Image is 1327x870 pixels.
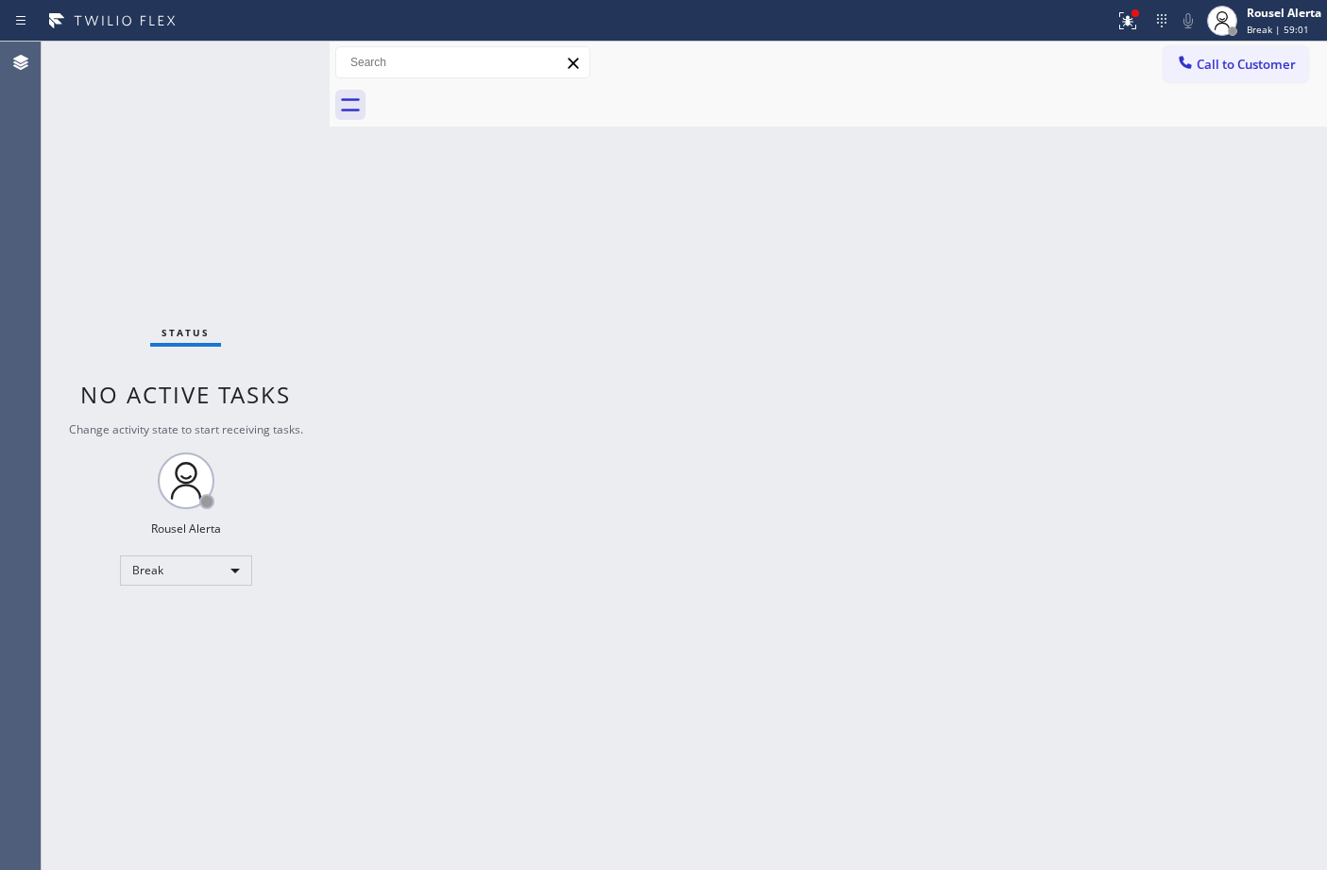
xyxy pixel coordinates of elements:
div: Break [120,555,252,586]
div: Rousel Alerta [151,520,221,537]
span: Break | 59:01 [1247,23,1309,36]
button: Mute [1175,8,1201,34]
span: Call to Customer [1197,56,1296,73]
button: Call to Customer [1164,46,1308,82]
input: Search [336,47,589,77]
div: Rousel Alerta [1247,5,1321,21]
span: Change activity state to start receiving tasks. [69,421,303,437]
span: Status [162,326,210,339]
span: No active tasks [80,379,291,410]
